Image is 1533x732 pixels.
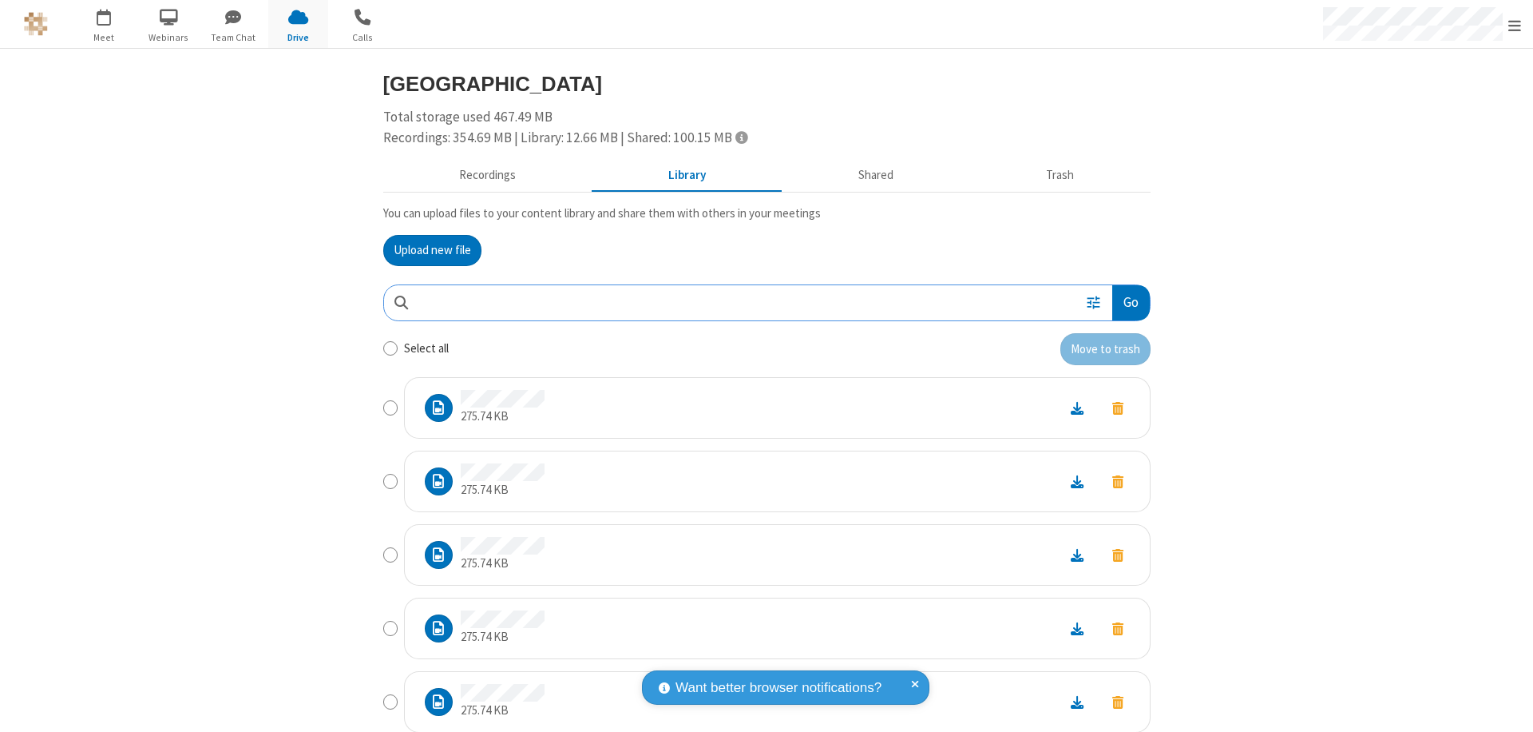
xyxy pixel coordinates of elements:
[383,107,1151,148] div: Total storage used 467.49 MB
[592,161,782,191] button: Content library
[1056,693,1098,711] a: Download file
[1098,544,1138,566] button: Move to trash
[383,73,1151,95] h3: [GEOGRAPHIC_DATA]
[1056,472,1098,491] a: Download file
[1098,397,1138,419] button: Move to trash
[1098,691,1138,713] button: Move to trash
[204,30,263,45] span: Team Chat
[1056,546,1098,564] a: Download file
[461,481,545,499] p: 275.74 KB
[1060,333,1151,365] button: Move to trash
[461,702,545,720] p: 275.74 KB
[383,128,1151,149] div: Recordings: 354.69 MB | Library: 12.66 MB | Shared: 100.15 MB
[404,340,449,358] label: Select all
[461,628,545,646] p: 275.74 KB
[24,12,48,36] img: QA Selenium DO NOT DELETE OR CHANGE
[782,161,970,191] button: Shared during meetings
[1112,285,1149,321] button: Go
[970,161,1151,191] button: Trash
[383,205,1151,223] p: You can upload files to your content library and share them with others in your meetings
[268,30,328,45] span: Drive
[74,30,134,45] span: Meet
[1098,471,1138,492] button: Move to trash
[383,161,592,191] button: Recorded meetings
[1056,399,1098,417] a: Download file
[675,678,881,698] span: Want better browser notifications?
[1098,618,1138,639] button: Move to trash
[1493,690,1521,721] iframe: Chat
[333,30,393,45] span: Calls
[139,30,199,45] span: Webinars
[461,555,545,573] p: 275.74 KB
[461,408,545,426] p: 275.74 KB
[383,235,481,267] button: Upload new file
[1056,619,1098,638] a: Download file
[735,130,747,144] span: Totals displayed include files that have been moved to the trash.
